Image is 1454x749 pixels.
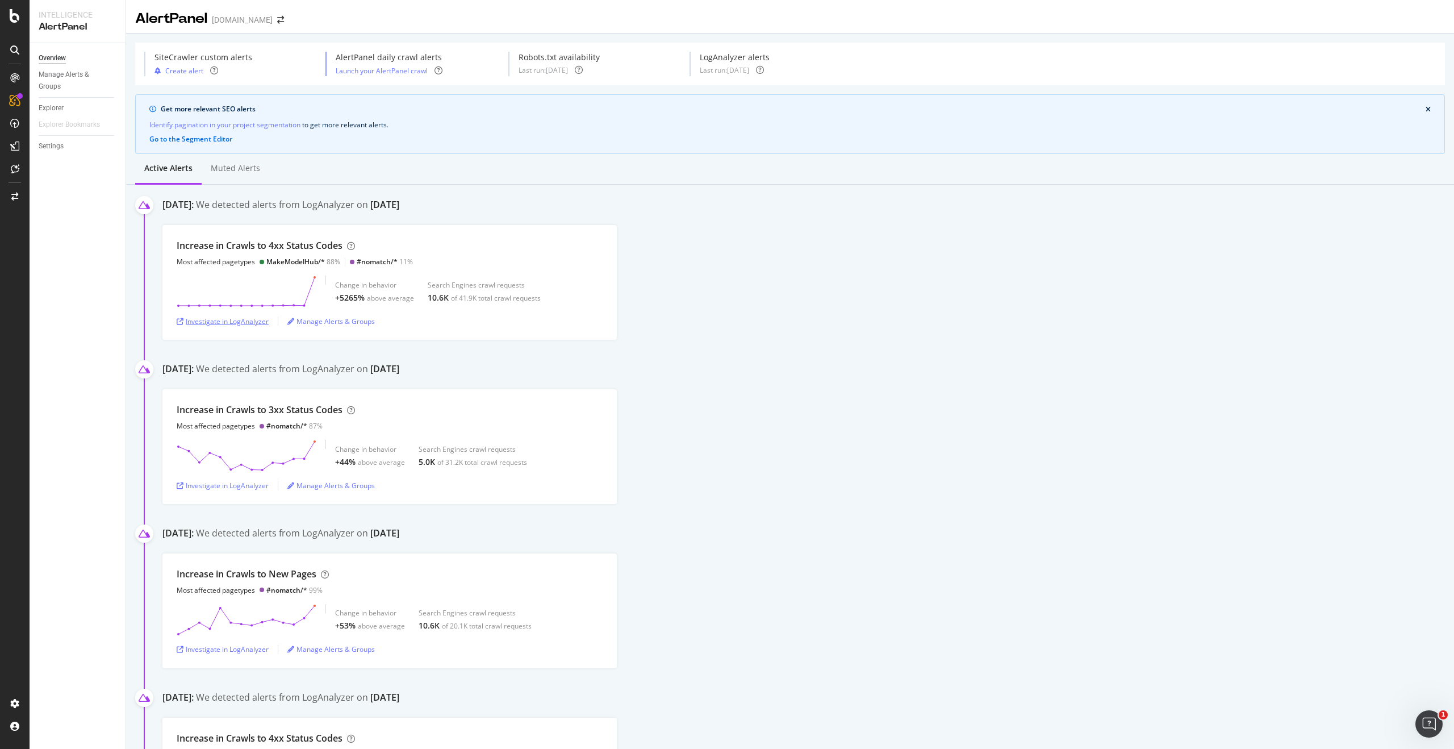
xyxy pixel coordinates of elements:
[428,292,449,303] div: 10.6K
[177,568,316,581] div: Increase in Crawls to New Pages
[266,421,307,431] div: #nomatch/*
[370,527,399,540] div: [DATE]
[370,363,399,376] div: [DATE]
[162,691,194,706] div: [DATE]:
[277,16,284,24] div: arrow-right-arrow-left
[149,135,232,143] button: Go to the Segment Editor
[196,363,399,378] div: We detected alerts from LogAnalyzer on
[177,317,269,326] a: Investigate in LogAnalyzer
[335,444,405,454] div: Change in behavior
[287,644,375,654] a: Manage Alerts & Groups
[196,527,399,542] div: We detected alerts from LogAnalyzer on
[266,257,325,267] div: MakeModelHub/*
[367,293,414,303] div: above average
[700,52,770,63] div: LogAnalyzer alerts
[335,608,405,618] div: Change in behavior
[177,644,269,654] a: Investigate in LogAnalyzer
[177,403,342,417] div: Increase in Crawls to 3xx Status Codes
[39,52,118,64] a: Overview
[358,457,405,467] div: above average
[370,691,399,704] div: [DATE]
[177,585,255,595] div: Most affected pagetypes
[39,69,107,93] div: Manage Alerts & Groups
[165,66,203,76] div: Create alert
[419,456,435,468] div: 5.0K
[135,94,1445,154] div: info banner
[428,280,541,290] div: Search Engines crawl requests
[161,104,1426,114] div: Get more relevant SEO alerts
[419,608,532,618] div: Search Engines crawl requests
[336,52,442,63] div: AlertPanel daily crawl alerts
[39,119,111,131] a: Explorer Bookmarks
[370,198,399,211] div: [DATE]
[39,102,64,114] div: Explorer
[336,66,428,76] a: Launch your AlertPanel crawl
[144,163,193,174] div: Active alerts
[177,312,269,330] button: Investigate in LogAnalyzer
[162,198,194,214] div: [DATE]:
[419,620,440,631] div: 10.6K
[177,481,269,490] a: Investigate in LogAnalyzer
[451,293,541,303] div: of 41.9K total crawl requests
[419,444,527,454] div: Search Engines crawl requests
[196,198,399,214] div: We detected alerts from LogAnalyzer on
[212,14,273,26] div: [DOMAIN_NAME]
[39,20,116,34] div: AlertPanel
[266,421,323,431] div: 87%
[442,621,532,631] div: of 20.1K total crawl requests
[287,481,375,490] a: Manage Alerts & Groups
[519,52,600,63] div: Robots.txt availability
[39,9,116,20] div: Intelligence
[287,312,375,330] button: Manage Alerts & Groups
[177,239,342,252] div: Increase in Crawls to 4xx Status Codes
[154,65,203,76] button: Create alert
[196,691,399,706] div: We detected alerts from LogAnalyzer on
[149,119,1431,131] div: to get more relevant alerts .
[177,732,342,745] div: Increase in Crawls to 4xx Status Codes
[162,363,194,378] div: [DATE]:
[39,69,118,93] a: Manage Alerts & Groups
[335,620,356,631] div: +53%
[357,257,398,267] div: #nomatch/*
[1423,103,1434,116] button: close banner
[135,9,207,28] div: AlertPanel
[39,119,100,131] div: Explorer Bookmarks
[519,65,568,75] div: Last run: [DATE]
[162,527,194,542] div: [DATE]:
[39,102,118,114] a: Explorer
[154,52,252,63] div: SiteCrawler custom alerts
[39,140,118,152] a: Settings
[211,163,260,174] div: Muted alerts
[1439,710,1448,719] span: 1
[149,119,300,131] a: Identify pagination in your project segmentation
[266,585,323,595] div: 99%
[358,621,405,631] div: above average
[335,280,414,290] div: Change in behavior
[335,292,365,303] div: +5265%
[266,257,340,267] div: 88%
[177,421,255,431] div: Most affected pagetypes
[266,585,307,595] div: #nomatch/*
[1415,710,1443,738] iframe: Intercom live chat
[177,257,255,267] div: Most affected pagetypes
[357,257,413,267] div: 11%
[700,65,749,75] div: Last run: [DATE]
[287,317,375,326] a: Manage Alerts & Groups
[336,65,428,76] button: Launch your AlertPanel crawl
[287,640,375,659] button: Manage Alerts & Groups
[287,476,375,494] button: Manage Alerts & Groups
[177,640,269,659] button: Investigate in LogAnalyzer
[177,476,269,494] button: Investigate in LogAnalyzer
[39,140,64,152] div: Settings
[39,52,66,64] div: Overview
[437,457,527,467] div: of 31.2K total crawl requests
[335,456,356,468] div: +44%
